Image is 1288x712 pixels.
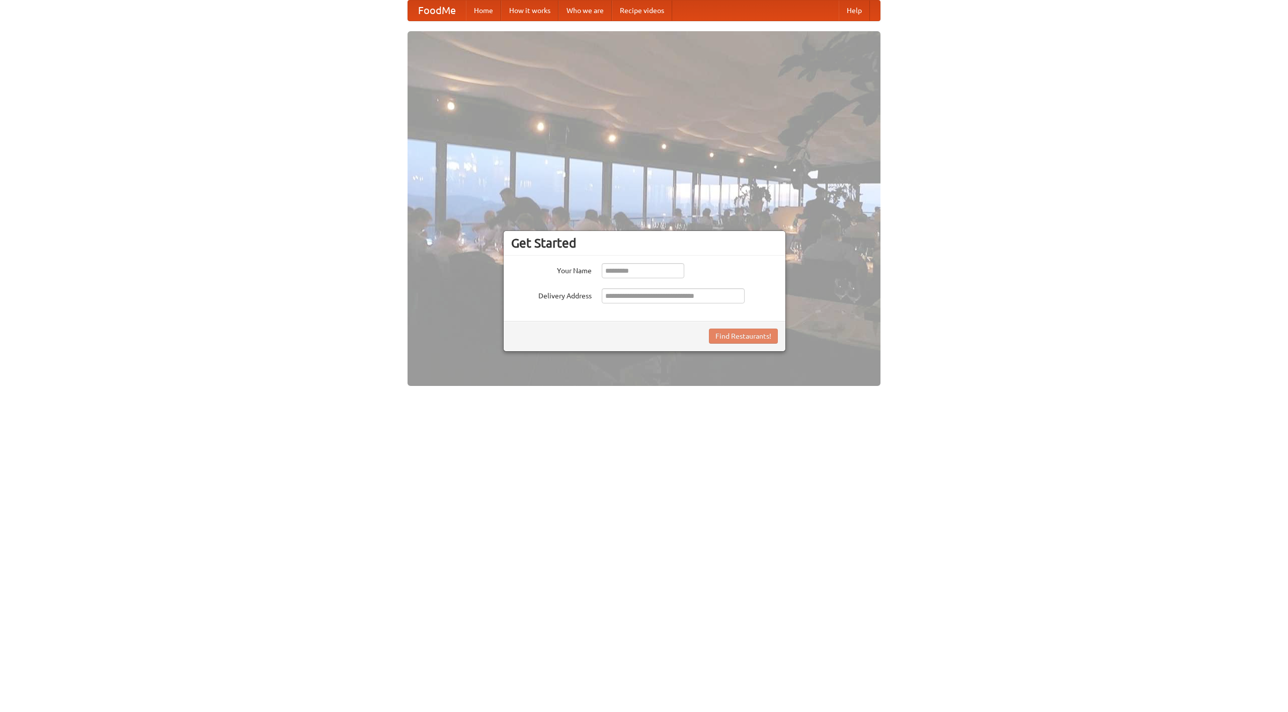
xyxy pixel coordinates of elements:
a: FoodMe [408,1,466,21]
label: Your Name [511,263,592,276]
a: How it works [501,1,558,21]
label: Delivery Address [511,288,592,301]
a: Home [466,1,501,21]
h3: Get Started [511,235,778,251]
a: Who we are [558,1,612,21]
a: Help [839,1,870,21]
button: Find Restaurants! [709,329,778,344]
a: Recipe videos [612,1,672,21]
